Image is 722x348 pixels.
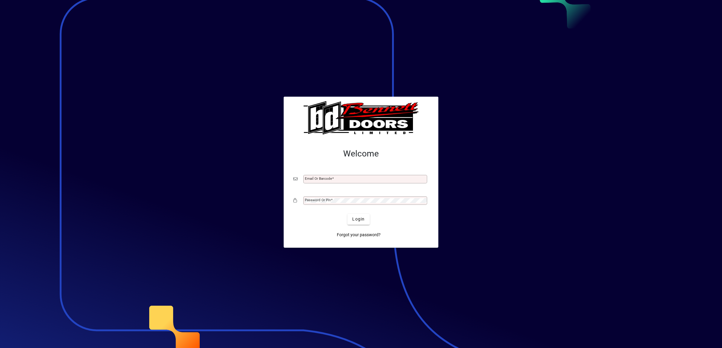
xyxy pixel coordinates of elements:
button: Login [347,214,369,225]
mat-label: Email or Barcode [305,176,332,181]
h2: Welcome [293,149,429,159]
span: Login [352,216,365,222]
mat-label: Password or Pin [305,198,331,202]
span: Forgot your password? [337,232,381,238]
a: Forgot your password? [334,230,383,240]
